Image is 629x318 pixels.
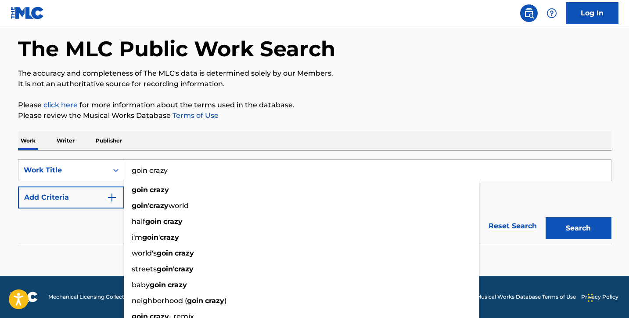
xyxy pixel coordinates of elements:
strong: crazy [175,249,194,257]
span: ) [224,296,226,305]
span: i'm [132,233,142,241]
a: Privacy Policy [581,293,618,301]
strong: crazy [168,281,187,289]
strong: crazy [149,201,169,210]
span: streets [132,265,157,273]
p: Please review the Musical Works Database [18,110,611,121]
a: Musical Works Database Terms of Use [476,293,576,301]
a: Reset Search [484,216,541,236]
div: Drag [588,285,593,311]
strong: goin [145,217,162,226]
strong: goin [157,249,173,257]
a: Terms of Use [171,111,219,120]
p: Work [18,132,38,150]
span: Mechanical Licensing Collective © 2025 [48,293,150,301]
img: search [524,8,534,18]
a: Log In [566,2,618,24]
a: click here [43,101,78,109]
button: Search [546,217,611,239]
img: help [546,8,557,18]
span: world [169,201,189,210]
span: ' [173,265,174,273]
button: Add Criteria [18,186,124,208]
span: ' [148,201,149,210]
span: neighborhood ( [132,296,187,305]
strong: crazy [160,233,179,241]
p: The accuracy and completeness of The MLC's data is determined solely by our Members. [18,68,611,79]
h1: The MLC Public Work Search [18,36,335,62]
strong: goin [132,201,148,210]
span: baby [132,281,150,289]
form: Search Form [18,159,611,244]
span: half [132,217,145,226]
strong: crazy [205,296,224,305]
strong: goin [150,281,166,289]
strong: goin [187,296,203,305]
strong: goin [142,233,158,241]
strong: goin [157,265,173,273]
p: Publisher [93,132,125,150]
span: world's [132,249,157,257]
strong: goin [132,186,148,194]
div: Work Title [24,165,103,175]
a: Public Search [520,4,538,22]
strong: crazy [150,186,169,194]
div: Help [543,4,561,22]
p: It is not an authoritative source for recording information. [18,79,611,89]
p: Writer [54,132,77,150]
strong: crazy [163,217,183,226]
iframe: Chat Widget [585,276,629,318]
strong: crazy [174,265,194,273]
img: 9d2ae6d4665cec9f34b9.svg [107,192,117,203]
span: ' [158,233,160,241]
img: logo [11,292,38,302]
p: Please for more information about the terms used in the database. [18,100,611,110]
img: MLC Logo [11,7,44,19]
